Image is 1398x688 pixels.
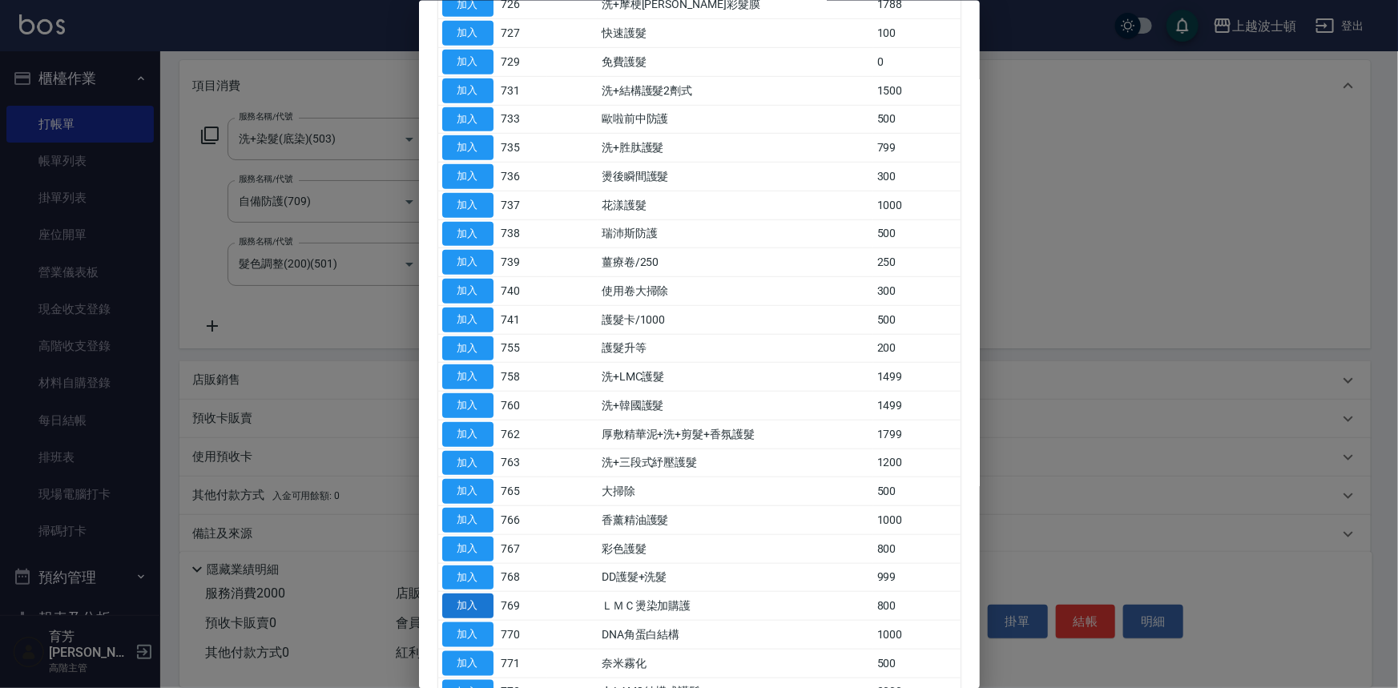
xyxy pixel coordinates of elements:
button: 加入 [442,393,494,418]
button: 加入 [442,364,494,389]
td: DNA角蛋白結構 [598,620,873,649]
td: 大掃除 [598,477,873,505]
button: 加入 [442,78,494,103]
td: 歐啦前中防護 [598,105,873,134]
td: 洗+LMC護髮 [598,362,873,391]
td: 1499 [873,362,961,391]
td: 738 [498,219,548,248]
button: 加入 [442,565,494,589]
button: 加入 [442,50,494,74]
td: 護髮升等 [598,334,873,363]
td: 735 [498,133,548,162]
td: 300 [873,276,961,305]
td: 763 [498,449,548,477]
button: 加入 [442,107,494,131]
button: 加入 [442,622,494,647]
td: 0 [873,47,961,76]
td: 洗+韓國護髮 [598,391,873,420]
td: 250 [873,247,961,276]
button: 加入 [442,479,494,504]
td: 1000 [873,620,961,649]
td: 500 [873,219,961,248]
td: 727 [498,18,548,47]
td: 767 [498,534,548,563]
td: 使用卷大掃除 [598,276,873,305]
button: 加入 [442,450,494,475]
td: 500 [873,305,961,334]
td: 500 [873,649,961,678]
td: 741 [498,305,548,334]
td: 1200 [873,449,961,477]
td: 燙後瞬間護髮 [598,162,873,191]
button: 加入 [442,536,494,561]
button: 加入 [442,593,494,618]
button: 加入 [442,250,494,275]
button: 加入 [442,221,494,246]
td: 736 [498,162,548,191]
td: 奈米霧化 [598,649,873,678]
td: 200 [873,334,961,363]
button: 加入 [442,650,494,675]
button: 加入 [442,421,494,446]
td: 300 [873,162,961,191]
td: 免費護髮 [598,47,873,76]
button: 加入 [442,21,494,46]
td: 739 [498,247,548,276]
button: 加入 [442,336,494,360]
td: 護髮卡/1000 [598,305,873,334]
td: 800 [873,534,961,563]
td: 800 [873,591,961,620]
td: 1000 [873,505,961,534]
td: 500 [873,477,961,505]
td: 100 [873,18,961,47]
td: 1799 [873,420,961,449]
td: 洗+胜肽護髮 [598,133,873,162]
td: 厚敷精華泥+洗+剪髮+香氛護髮 [598,420,873,449]
td: 洗+三段式紓壓護髮 [598,449,873,477]
td: 洗+結構護髮2劑式 [598,76,873,105]
button: 加入 [442,279,494,304]
td: 799 [873,133,961,162]
td: 766 [498,505,548,534]
td: 758 [498,362,548,391]
td: ＬＭＣ燙染加購護 [598,591,873,620]
td: 快速護髮 [598,18,873,47]
td: 瑞沛斯防護 [598,219,873,248]
td: 755 [498,334,548,363]
td: 768 [498,563,548,592]
td: 999 [873,563,961,592]
td: 769 [498,591,548,620]
td: 1500 [873,76,961,105]
button: 加入 [442,192,494,217]
td: 731 [498,76,548,105]
td: 770 [498,620,548,649]
td: DD護髮+洗髮 [598,563,873,592]
td: 彩色護髮 [598,534,873,563]
td: 香薰精油護髮 [598,505,873,534]
button: 加入 [442,135,494,160]
td: 733 [498,105,548,134]
button: 加入 [442,307,494,332]
td: 花漾護髮 [598,191,873,219]
td: 771 [498,649,548,678]
td: 737 [498,191,548,219]
td: 1499 [873,391,961,420]
button: 加入 [442,508,494,533]
td: 500 [873,105,961,134]
td: 729 [498,47,548,76]
td: 760 [498,391,548,420]
td: 薑療卷/250 [598,247,873,276]
td: 1000 [873,191,961,219]
td: 740 [498,276,548,305]
td: 765 [498,477,548,505]
button: 加入 [442,164,494,189]
td: 762 [498,420,548,449]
